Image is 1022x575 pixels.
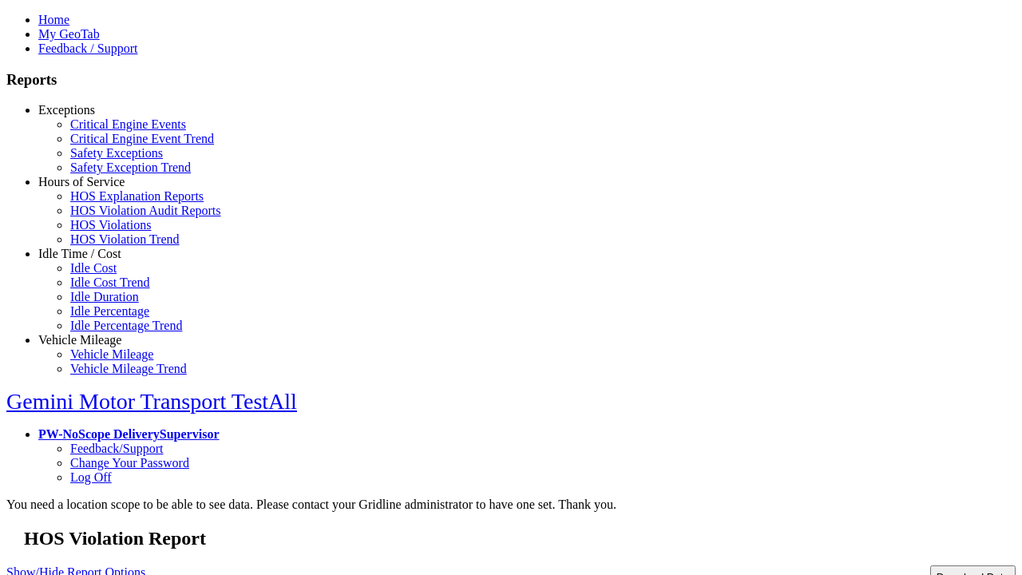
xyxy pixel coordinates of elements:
a: Vehicle Mileage [70,347,153,361]
a: PW-NoScope DeliverySupervisor [38,427,219,441]
a: Idle Percentage Trend [70,319,182,332]
a: Idle Cost [70,261,117,275]
a: Idle Cost Trend [70,276,150,289]
h3: Reports [6,71,1016,89]
div: You need a location scope to be able to see data. Please contact your Gridline administrator to h... [6,498,1016,512]
a: Idle Percentage [70,304,149,318]
a: HOS Violations [70,218,151,232]
a: Critical Engine Event Trend [70,132,214,145]
a: HOS Violation Audit Reports [70,204,221,217]
a: Log Off [70,470,112,484]
a: Idle Duration [70,290,139,303]
a: Vehicle Mileage [38,333,121,347]
a: Safety Exception Trend [70,161,191,174]
a: Vehicle Mileage Trend [70,362,187,375]
a: Change Your Password [70,456,189,470]
a: Hours of Service [38,175,125,188]
a: Safety Exceptions [70,146,163,160]
a: HOS Violation Trend [70,232,180,246]
a: Critical Engine Events [70,117,186,131]
a: My GeoTab [38,27,100,41]
a: HOS Explanation Reports [70,189,204,203]
a: Feedback / Support [38,42,137,55]
a: Feedback/Support [70,442,163,455]
a: Gemini Motor Transport TestAll [6,389,297,414]
a: Exceptions [38,103,95,117]
h2: HOS Violation Report [24,528,1016,549]
a: Idle Time / Cost [38,247,121,260]
a: Home [38,13,69,26]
